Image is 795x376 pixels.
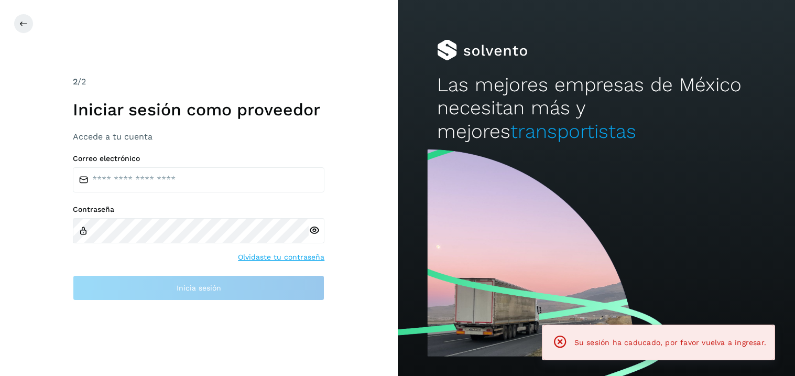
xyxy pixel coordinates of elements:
[574,338,766,347] span: Su sesión ha caducado, por favor vuelva a ingresar.
[73,154,324,163] label: Correo electrónico
[510,120,636,143] span: transportistas
[73,77,78,87] span: 2
[73,76,324,88] div: /2
[73,275,324,300] button: Inicia sesión
[73,205,324,214] label: Contraseña
[437,73,755,143] h2: Las mejores empresas de México necesitan más y mejores
[238,252,324,263] a: Olvidaste tu contraseña
[177,284,221,292] span: Inicia sesión
[73,100,324,120] h1: Iniciar sesión como proveedor
[73,132,324,142] h3: Accede a tu cuenta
